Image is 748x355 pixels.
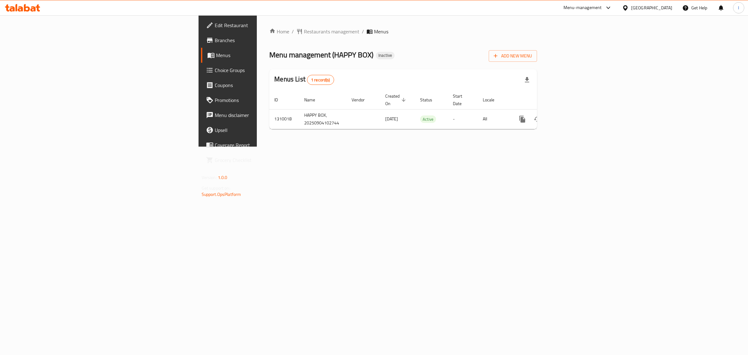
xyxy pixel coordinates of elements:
[202,184,230,192] span: Get support on:
[420,96,440,104] span: Status
[201,33,324,48] a: Branches
[215,66,319,74] span: Choice Groups
[215,126,319,134] span: Upsell
[385,115,398,123] span: [DATE]
[296,28,359,35] a: Restaurants management
[215,22,319,29] span: Edit Restaurant
[385,92,408,107] span: Created On
[448,109,478,129] td: -
[376,53,395,58] span: Inactive
[520,72,535,87] div: Export file
[483,96,502,104] span: Locale
[215,81,319,89] span: Coupons
[201,48,324,63] a: Menus
[215,156,319,164] span: Grocery Checklist
[215,96,319,104] span: Promotions
[201,63,324,78] a: Choice Groups
[269,28,537,35] nav: breadcrumb
[274,75,334,85] h2: Menus List
[307,77,334,83] span: 1 record(s)
[201,153,324,168] a: Grocery Checklist
[201,138,324,153] a: Coverage Report
[362,28,364,35] li: /
[274,96,286,104] span: ID
[201,18,324,33] a: Edit Restaurant
[420,116,436,123] span: Active
[478,109,510,129] td: All
[216,51,319,59] span: Menus
[202,173,217,182] span: Version:
[494,52,532,60] span: Add New Menu
[738,4,739,11] span: I
[201,123,324,138] a: Upsell
[631,4,672,11] div: [GEOGRAPHIC_DATA]
[563,4,602,12] div: Menu-management
[269,90,580,129] table: enhanced table
[420,115,436,123] div: Active
[453,92,470,107] span: Start Date
[510,90,580,109] th: Actions
[215,141,319,149] span: Coverage Report
[201,78,324,93] a: Coupons
[352,96,373,104] span: Vendor
[376,52,395,59] div: Inactive
[304,28,359,35] span: Restaurants management
[307,75,334,85] div: Total records count
[304,96,323,104] span: Name
[218,173,228,182] span: 1.0.0
[215,111,319,119] span: Menu disclaimer
[515,112,530,127] button: more
[530,112,545,127] button: Change Status
[215,36,319,44] span: Branches
[201,93,324,108] a: Promotions
[202,190,241,198] a: Support.OpsPlatform
[201,108,324,123] a: Menu disclaimer
[374,28,388,35] span: Menus
[489,50,537,62] button: Add New Menu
